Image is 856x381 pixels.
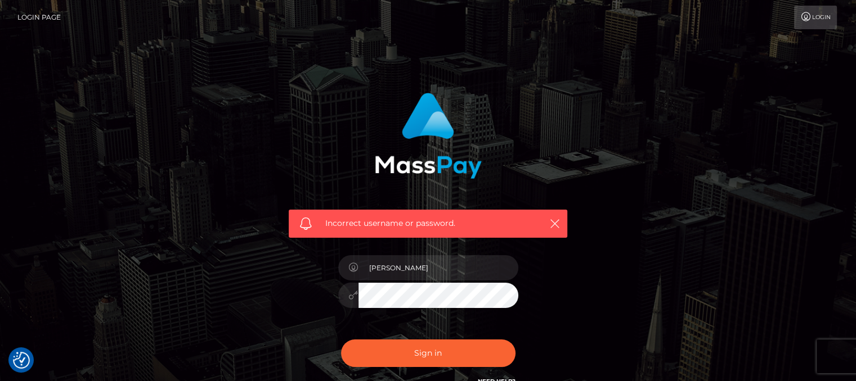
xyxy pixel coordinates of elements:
[13,352,30,369] img: Revisit consent button
[358,255,518,280] input: Username...
[794,6,837,29] a: Login
[341,339,516,367] button: Sign in
[13,352,30,369] button: Consent Preferences
[17,6,61,29] a: Login Page
[375,93,482,179] img: MassPay Login
[325,217,531,229] span: Incorrect username or password.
